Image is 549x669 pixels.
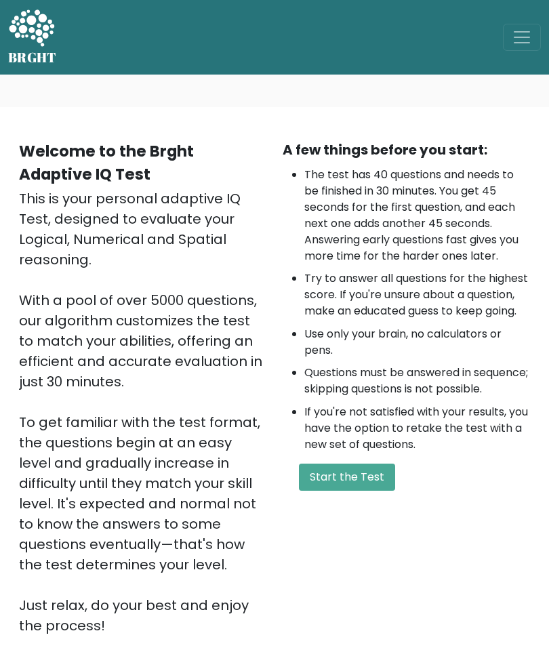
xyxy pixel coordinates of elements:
div: This is your personal adaptive IQ Test, designed to evaluate your Logical, Numerical and Spatial ... [19,188,266,636]
h5: BRGHT [8,49,57,66]
div: A few things before you start: [283,140,530,160]
li: Use only your brain, no calculators or pens. [304,326,530,359]
li: If you're not satisfied with your results, you have the option to retake the test with a new set ... [304,404,530,453]
button: Start the Test [299,464,395,491]
li: The test has 40 questions and needs to be finished in 30 minutes. You get 45 seconds for the firs... [304,167,530,264]
b: Welcome to the Brght Adaptive IQ Test [19,140,194,185]
a: BRGHT [8,5,57,69]
li: Try to answer all questions for the highest score. If you're unsure about a question, make an edu... [304,270,530,319]
button: Toggle navigation [503,24,541,51]
li: Questions must be answered in sequence; skipping questions is not possible. [304,365,530,397]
